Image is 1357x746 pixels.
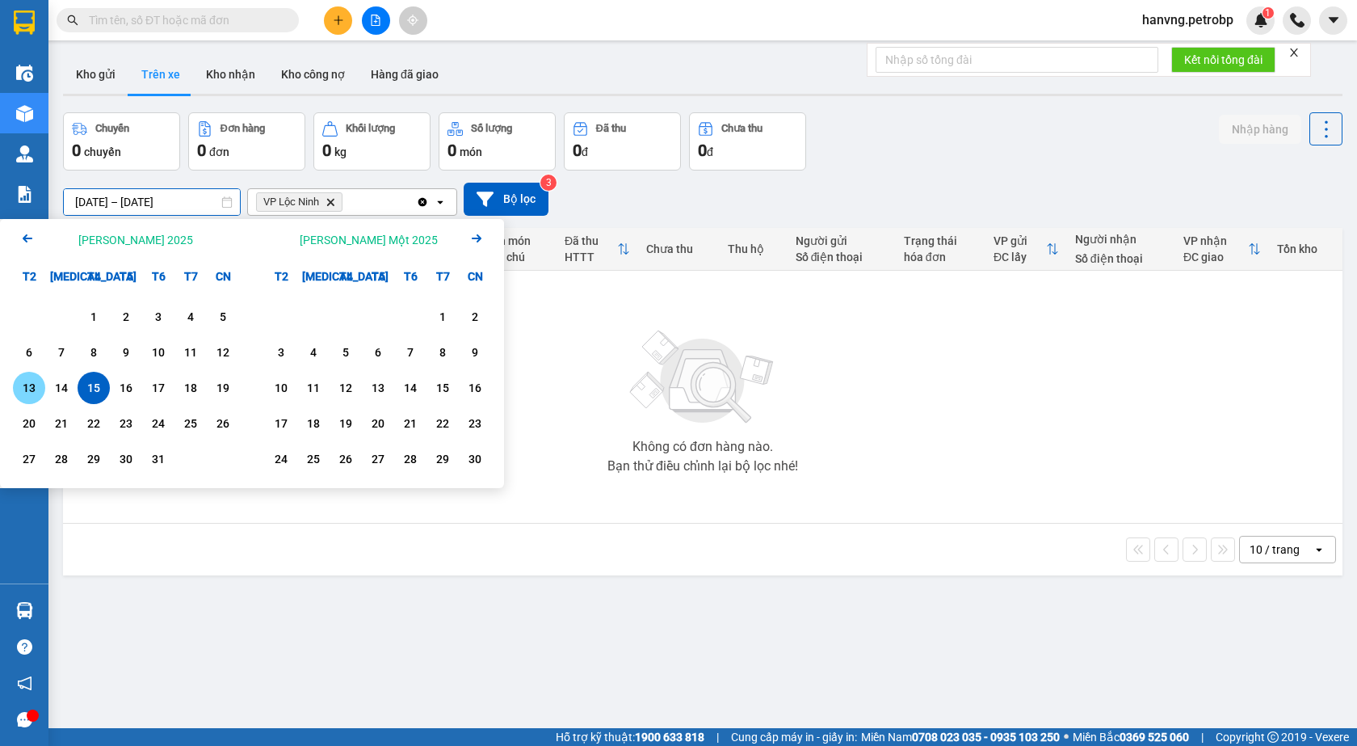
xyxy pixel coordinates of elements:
div: Người nhận [1075,233,1167,246]
div: Đã thu [565,234,617,247]
div: 22 [82,414,105,433]
div: Khối lượng [346,123,395,134]
button: Kho nhận [193,55,268,94]
div: Selected end date. Thứ Tư, tháng 10 15 2025. It's available. [78,372,110,404]
div: Tên món [486,234,548,247]
div: Choose Chủ Nhật, tháng 11 30 2025. It's available. [459,443,491,475]
div: Choose Thứ Ba, tháng 11 11 2025. It's available. [297,372,330,404]
div: Choose Chủ Nhật, tháng 10 19 2025. It's available. [207,372,239,404]
svg: Arrow Right [467,229,486,248]
img: warehouse-icon [16,65,33,82]
button: Khối lượng0kg [313,112,431,171]
div: 20 [367,414,389,433]
div: 12 [212,343,234,362]
div: 3 [147,307,170,327]
span: 0 [447,141,456,160]
th: Toggle SortBy [557,228,638,271]
div: Choose Thứ Ba, tháng 11 25 2025. It's available. [297,443,330,475]
div: 6 [18,343,40,362]
div: 9 [464,343,486,362]
div: Choose Thứ Năm, tháng 10 2 2025. It's available. [110,301,142,333]
div: 27 [367,449,389,469]
span: 0 [322,141,331,160]
span: Cung cấp máy in - giấy in: [731,728,857,746]
div: Choose Thứ Ba, tháng 10 14 2025. It's available. [45,372,78,404]
span: Miền Bắc [1073,728,1189,746]
input: Selected VP Lộc Ninh. [346,194,347,210]
button: file-add [362,6,390,35]
div: 21 [399,414,422,433]
div: 2 [115,307,137,327]
div: Ghi chú [486,251,548,263]
div: Choose Thứ Tư, tháng 11 12 2025. It's available. [330,372,362,404]
span: đ [707,145,713,158]
button: Kết nối tổng đài [1171,47,1275,73]
div: 22 [431,414,454,433]
div: T6 [394,260,426,293]
div: Choose Thứ Năm, tháng 10 16 2025. It's available. [110,372,142,404]
div: Choose Thứ Hai, tháng 11 24 2025. It's available. [265,443,297,475]
div: Choose Thứ Hai, tháng 10 13 2025. It's available. [13,372,45,404]
div: Choose Chủ Nhật, tháng 10 5 2025. It's available. [207,301,239,333]
button: Đơn hàng0đơn [188,112,305,171]
span: kg [334,145,347,158]
div: 14 [399,378,422,398]
div: Choose Thứ Ba, tháng 10 21 2025. It's available. [45,407,78,440]
div: 1 [431,307,454,327]
button: Nhập hàng [1219,115,1301,144]
div: 10 / trang [1250,542,1300,558]
div: 11 [302,378,325,398]
div: Choose Thứ Sáu, tháng 10 17 2025. It's available. [142,372,174,404]
div: Choose Thứ Ba, tháng 10 7 2025. It's available. [45,336,78,369]
span: | [716,728,719,746]
div: Choose Thứ Bảy, tháng 10 11 2025. It's available. [174,336,207,369]
div: Số lượng [471,123,512,134]
div: Choose Thứ Tư, tháng 10 1 2025. It's available. [78,301,110,333]
div: ĐC giao [1183,251,1248,263]
div: Choose Thứ Sáu, tháng 10 24 2025. It's available. [142,407,174,440]
div: Choose Thứ Tư, tháng 10 22 2025. It's available. [78,407,110,440]
div: 28 [399,449,422,469]
div: 30 [115,449,137,469]
button: Đã thu0đ [564,112,681,171]
strong: 1900 633 818 [635,731,704,744]
img: warehouse-icon [16,602,33,619]
div: Số điện thoại [796,251,888,263]
div: Choose Thứ Ba, tháng 10 28 2025. It's available. [45,443,78,475]
div: Choose Thứ Tư, tháng 10 29 2025. It's available. [78,443,110,475]
div: 14 [50,378,73,398]
div: 13 [367,378,389,398]
div: T4 [330,260,362,293]
button: Bộ lọc [464,183,548,216]
div: Choose Thứ Sáu, tháng 11 21 2025. It's available. [394,407,426,440]
div: Choose Thứ Hai, tháng 11 17 2025. It's available. [265,407,297,440]
button: plus [324,6,352,35]
button: Hàng đã giao [358,55,452,94]
button: caret-down [1319,6,1347,35]
div: 15 [82,378,105,398]
div: Choose Thứ Năm, tháng 11 27 2025. It's available. [362,443,394,475]
div: Choose Thứ Hai, tháng 10 6 2025. It's available. [13,336,45,369]
div: Choose Thứ Sáu, tháng 11 7 2025. It's available. [394,336,426,369]
div: Choose Thứ Năm, tháng 11 6 2025. It's available. [362,336,394,369]
div: 13 [18,378,40,398]
div: 23 [464,414,486,433]
img: warehouse-icon [16,105,33,122]
span: copyright [1267,731,1279,743]
div: Choose Thứ Bảy, tháng 11 1 2025. It's available. [426,301,459,333]
span: aim [407,15,418,26]
div: T5 [362,260,394,293]
div: 3 [270,343,292,362]
button: Chưa thu0đ [689,112,806,171]
div: Choose Chủ Nhật, tháng 11 16 2025. It's available. [459,372,491,404]
div: Choose Thứ Hai, tháng 11 10 2025. It's available. [265,372,297,404]
div: 17 [147,378,170,398]
div: 21 [50,414,73,433]
div: Choose Thứ Sáu, tháng 11 28 2025. It's available. [394,443,426,475]
div: 7 [50,343,73,362]
div: T7 [426,260,459,293]
div: Bạn thử điều chỉnh lại bộ lọc nhé! [607,460,798,473]
div: Choose Thứ Tư, tháng 11 19 2025. It's available. [330,407,362,440]
span: 1 [1265,7,1271,19]
div: 11 [179,343,202,362]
